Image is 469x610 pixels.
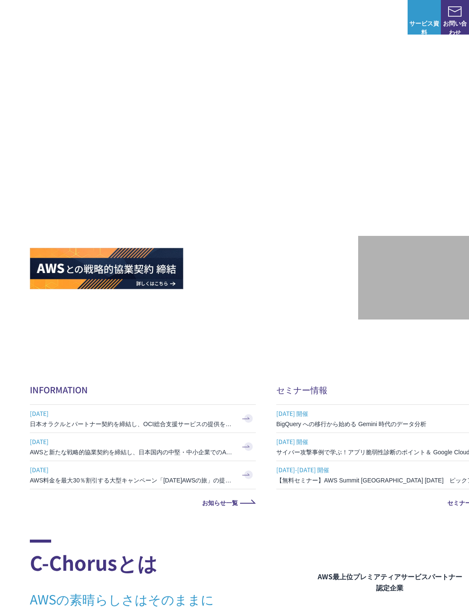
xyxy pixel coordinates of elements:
img: 契約件数 [375,249,465,311]
img: AWSとの戦略的協業契約 締結 [30,248,183,289]
a: [DATE] AWS料金を最大30％割引する大型キャンペーン「[DATE]AWSの旅」の提供を開始 [30,461,256,489]
em: AWS [411,164,430,177]
img: AWSプレミアティアサービスパートナー [382,77,458,154]
a: [DATE] AWSと新たな戦略的協業契約を締結し、日本国内の中堅・中小企業でのAWS活用を加速 [30,433,256,461]
span: お問い合わせ [441,19,469,37]
p: AWSの導入からコスト削減、 構成・運用の最適化からデータ活用まで 規模や業種業態を問わない マネージドサービスで [30,94,358,132]
span: [DATE] [30,435,234,448]
span: サービス資料 [408,19,440,37]
span: [DATE] [30,407,234,420]
span: [DATE] [30,463,234,476]
a: 導入事例 [285,13,309,22]
p: 強み [113,13,133,22]
h1: AWS ジャーニーの 成功を実現 [30,140,358,222]
img: AWS請求代行サービス 統合管理プラン [188,248,342,289]
h2: C-Chorusとは [30,540,298,577]
p: 業種別ソリューション [200,13,268,22]
img: お問い合わせ [448,6,462,17]
h3: 日本オラクルとパートナー契約を締結し、OCI総合支援サービスの提供を開始 [30,420,234,428]
h2: INFORMATION [30,383,256,396]
p: サービス [150,13,182,22]
p: ナレッジ [326,13,358,22]
a: [DATE] 日本オラクルとパートナー契約を締結し、OCI総合支援サービスの提供を開始 [30,405,256,433]
a: お知らせ一覧 [30,500,256,505]
p: 最上位プレミアティア サービスパートナー [371,164,469,197]
h3: AWSと新たな戦略的協業契約を締結し、日本国内の中堅・中小企業でのAWS活用を加速 [30,448,234,456]
img: AWS総合支援サービス C-Chorus サービス資料 [417,6,431,17]
h3: AWS料金を最大30％割引する大型キャンペーン「[DATE]AWSの旅」の提供を開始 [30,476,234,485]
a: ログイン [375,13,399,22]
